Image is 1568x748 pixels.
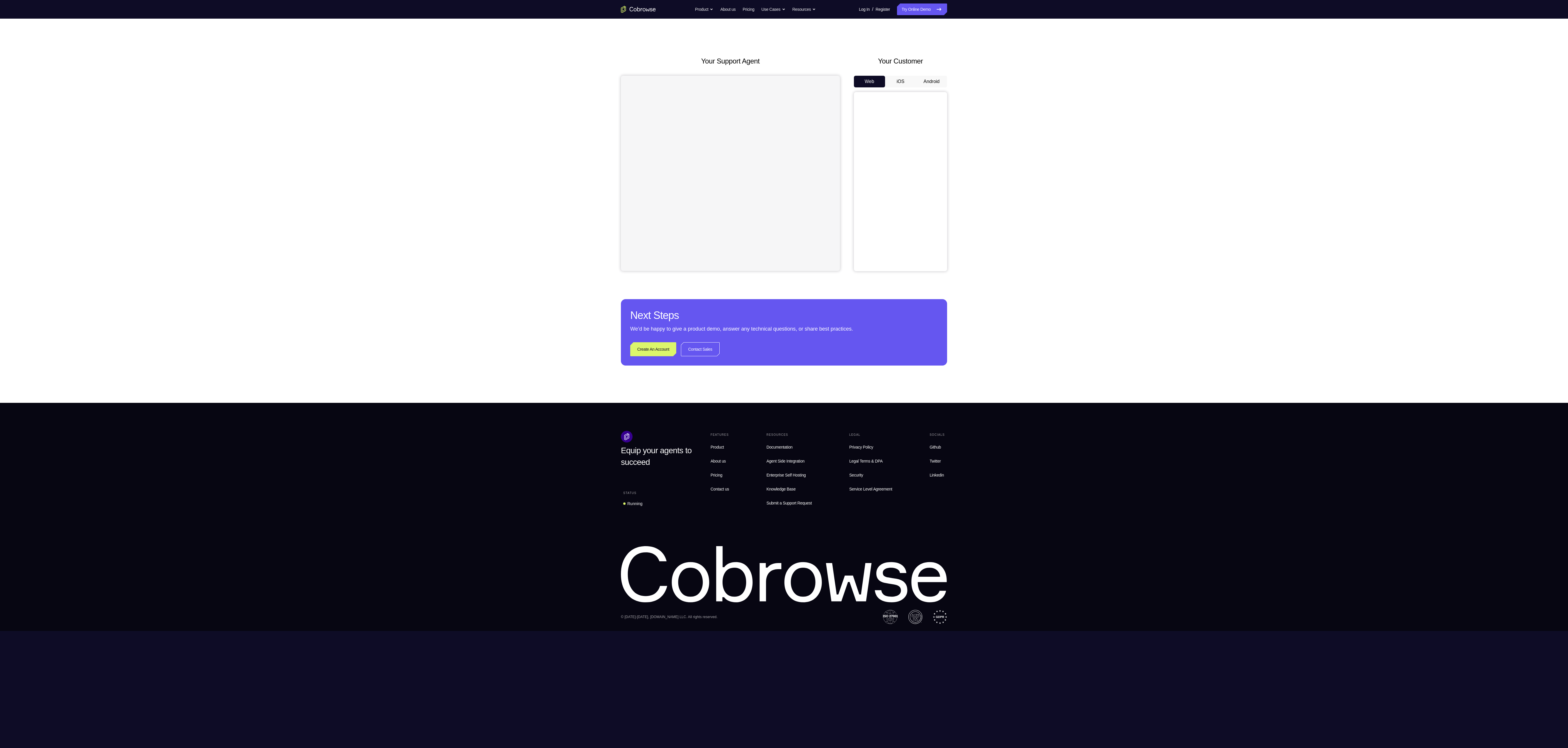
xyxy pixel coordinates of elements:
a: Privacy Policy [847,441,895,453]
button: Product [695,3,714,15]
div: Status [621,489,639,497]
h2: Next Steps [630,308,938,322]
span: Legal Terms & DPA [849,459,883,463]
a: Try Online Demo [897,3,947,15]
button: Use Cases [761,3,785,15]
span: Documentation [767,445,793,449]
span: Product [711,445,724,449]
span: Pricing [711,473,722,477]
div: Socials [927,431,947,439]
a: Agent Side Integration [764,455,814,467]
span: About us [711,459,726,463]
a: Contact Sales [681,342,720,356]
a: Submit a Support Request [764,497,814,509]
span: Twitter [930,459,941,463]
a: Product [708,441,731,453]
span: Linkedin [930,473,944,477]
h2: Your Support Agent [621,56,840,66]
img: ISO [883,610,898,624]
a: Documentation [764,441,814,453]
a: Enterprise Self Hosting [764,469,814,481]
a: Pricing [708,469,731,481]
iframe: Agent [621,76,840,271]
a: Create An Account [630,342,676,356]
button: Web [854,76,885,87]
div: Features [708,431,731,439]
a: Github [927,441,947,453]
button: Resources [792,3,816,15]
a: About us [708,455,731,467]
span: / [872,6,873,13]
button: iOS [885,76,916,87]
img: GDPR [933,610,947,624]
span: Contact us [711,487,729,491]
span: Agent Side Integration [767,458,812,465]
a: Linkedin [927,469,947,481]
div: Resources [764,431,814,439]
span: Equip your agents to succeed [621,446,692,467]
a: Knowledge Base [764,483,814,495]
a: Contact us [708,483,731,495]
p: We’d be happy to give a product demo, answer any technical questions, or share best practices. [630,325,938,333]
a: Service Level Agreement [847,483,895,495]
a: Legal Terms & DPA [847,455,895,467]
a: Security [847,469,895,481]
span: Privacy Policy [849,445,873,449]
a: Log In [859,3,870,15]
span: Security [849,473,863,477]
span: Enterprise Self Hosting [767,472,812,479]
span: Service Level Agreement [849,486,892,493]
span: Github [930,445,941,449]
a: Twitter [927,455,947,467]
h2: Your Customer [854,56,947,66]
a: Register [876,3,890,15]
a: Go to the home page [621,6,656,13]
button: Android [916,76,947,87]
img: AICPA SOC [908,610,922,624]
span: Submit a Support Request [767,500,812,507]
span: Knowledge Base [767,487,796,491]
a: Pricing [743,3,754,15]
div: Running [627,501,642,507]
a: Running [621,498,645,509]
div: © [DATE]-[DATE], [DOMAIN_NAME] LLC. All rights reserved. [621,614,718,620]
a: About us [720,3,735,15]
div: Legal [847,431,895,439]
